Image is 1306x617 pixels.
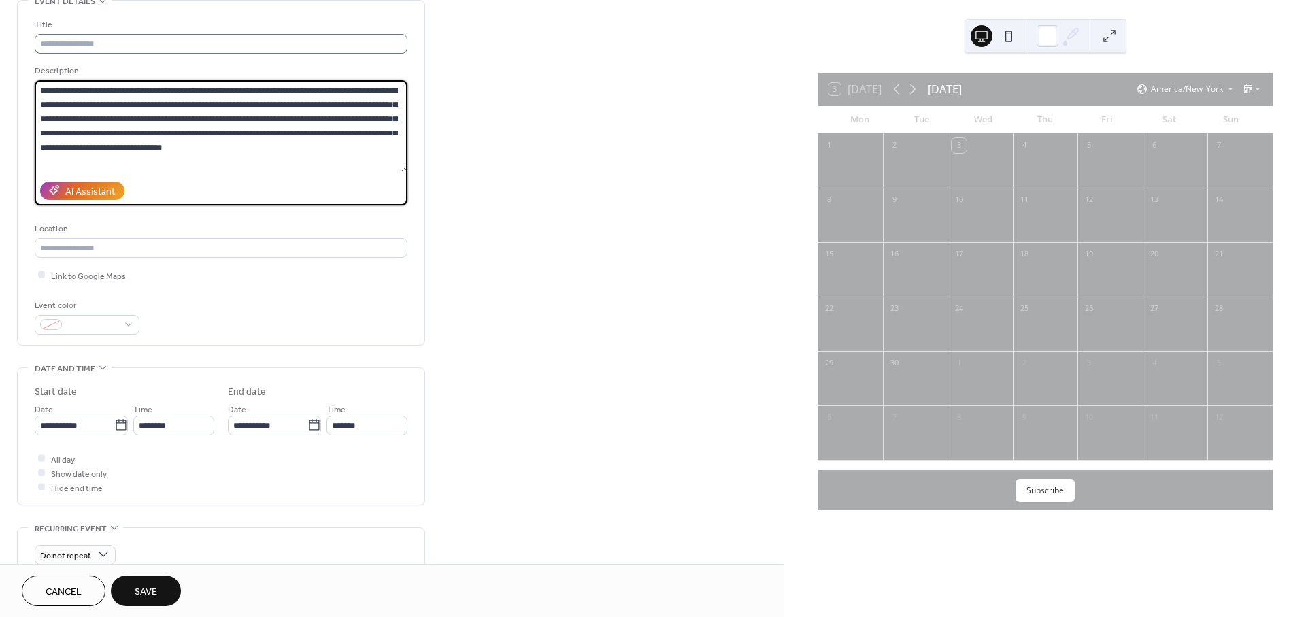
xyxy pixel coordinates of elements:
[51,481,103,495] span: Hide end time
[1017,193,1032,207] div: 11
[35,385,77,399] div: Start date
[35,299,137,313] div: Event color
[35,18,405,32] div: Title
[1014,106,1076,133] div: Thu
[1082,301,1096,316] div: 26
[40,182,124,200] button: AI Assistant
[822,356,837,371] div: 29
[952,138,967,153] div: 3
[1017,138,1032,153] div: 4
[1017,301,1032,316] div: 25
[887,193,902,207] div: 9
[326,402,346,416] span: Time
[1076,106,1138,133] div: Fri
[887,301,902,316] div: 23
[952,106,1014,133] div: Wed
[952,193,967,207] div: 10
[65,184,115,199] div: AI Assistant
[135,585,157,599] span: Save
[1147,193,1162,207] div: 13
[828,106,890,133] div: Mon
[887,356,902,371] div: 30
[1016,479,1075,502] button: Subscribe
[1082,247,1096,262] div: 19
[1017,410,1032,425] div: 9
[1147,410,1162,425] div: 11
[1147,247,1162,262] div: 20
[228,402,246,416] span: Date
[51,467,107,481] span: Show date only
[822,247,837,262] div: 15
[35,522,107,536] span: Recurring event
[1211,247,1226,262] div: 21
[1082,138,1096,153] div: 5
[952,247,967,262] div: 17
[928,81,962,97] div: [DATE]
[952,410,967,425] div: 8
[822,193,837,207] div: 8
[111,576,181,606] button: Save
[1211,301,1226,316] div: 28
[35,64,405,78] div: Description
[887,410,902,425] div: 7
[952,356,967,371] div: 1
[1200,106,1262,133] div: Sun
[46,585,82,599] span: Cancel
[887,138,902,153] div: 2
[1017,247,1032,262] div: 18
[1211,410,1226,425] div: 12
[822,138,837,153] div: 1
[133,402,152,416] span: Time
[1147,356,1162,371] div: 4
[51,452,75,467] span: All day
[1211,193,1226,207] div: 14
[822,301,837,316] div: 22
[35,222,405,236] div: Location
[1082,410,1096,425] div: 10
[1017,356,1032,371] div: 2
[1147,301,1162,316] div: 27
[887,247,902,262] div: 16
[228,385,266,399] div: End date
[22,576,105,606] button: Cancel
[890,106,952,133] div: Tue
[35,362,95,376] span: Date and time
[40,548,91,563] span: Do not repeat
[1211,138,1226,153] div: 7
[1138,106,1200,133] div: Sat
[1151,85,1223,93] span: America/New_York
[1082,193,1096,207] div: 12
[1147,138,1162,153] div: 6
[1082,356,1096,371] div: 3
[51,269,126,283] span: Link to Google Maps
[952,301,967,316] div: 24
[35,402,53,416] span: Date
[1211,356,1226,371] div: 5
[822,410,837,425] div: 6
